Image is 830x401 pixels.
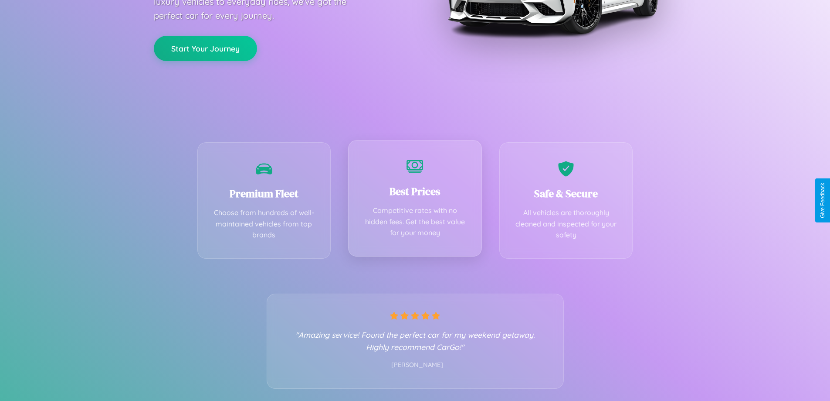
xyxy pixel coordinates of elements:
h3: Premium Fleet [211,186,318,201]
p: - [PERSON_NAME] [285,360,546,371]
div: Give Feedback [820,183,826,218]
h3: Safe & Secure [513,186,620,201]
p: Competitive rates with no hidden fees. Get the best value for your money [362,205,468,239]
button: Start Your Journey [154,36,257,61]
p: All vehicles are thoroughly cleaned and inspected for your safety [513,207,620,241]
h3: Best Prices [362,184,468,199]
p: "Amazing service! Found the perfect car for my weekend getaway. Highly recommend CarGo!" [285,329,546,353]
p: Choose from hundreds of well-maintained vehicles from top brands [211,207,318,241]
